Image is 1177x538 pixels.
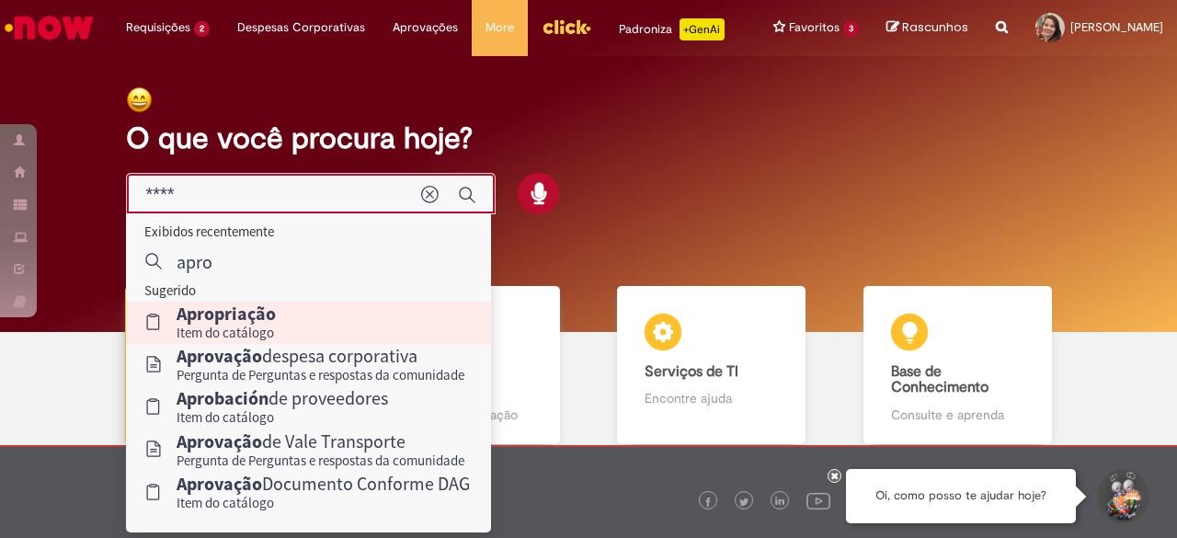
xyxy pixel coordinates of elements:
[703,498,713,507] img: logo_footer_facebook.png
[194,21,210,37] span: 2
[902,18,968,36] span: Rascunhos
[835,286,1081,445] a: Base de Conhecimento Consulte e aprenda
[126,18,190,37] span: Requisições
[393,18,458,37] span: Aprovações
[739,498,748,507] img: logo_footer_twitter.png
[2,9,97,46] img: ServiceNow
[126,122,1050,155] h2: O que você procura hoje?
[1070,19,1163,35] span: [PERSON_NAME]
[789,18,840,37] span: Favoritos
[542,13,591,40] img: click_logo_yellow_360x200.png
[126,86,153,113] img: happy-face.png
[806,488,830,512] img: logo_footer_youtube.png
[843,21,859,37] span: 3
[97,286,343,445] a: Tirar dúvidas Tirar dúvidas com Lupi Assist e Gen Ai
[680,18,725,40] p: +GenAi
[588,286,835,445] a: Serviços de TI Encontre ajuda
[486,18,514,37] span: More
[645,389,778,407] p: Encontre ajuda
[645,362,738,381] b: Serviços de TI
[775,497,784,508] img: logo_footer_linkedin.png
[886,19,968,37] a: Rascunhos
[891,362,988,397] b: Base de Conhecimento
[619,18,725,40] div: Padroniza
[1094,469,1149,524] button: Iniciar Conversa de Suporte
[846,469,1076,523] div: Oi, como posso te ajudar hoje?
[891,406,1024,424] p: Consulte e aprenda
[237,18,365,37] span: Despesas Corporativas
